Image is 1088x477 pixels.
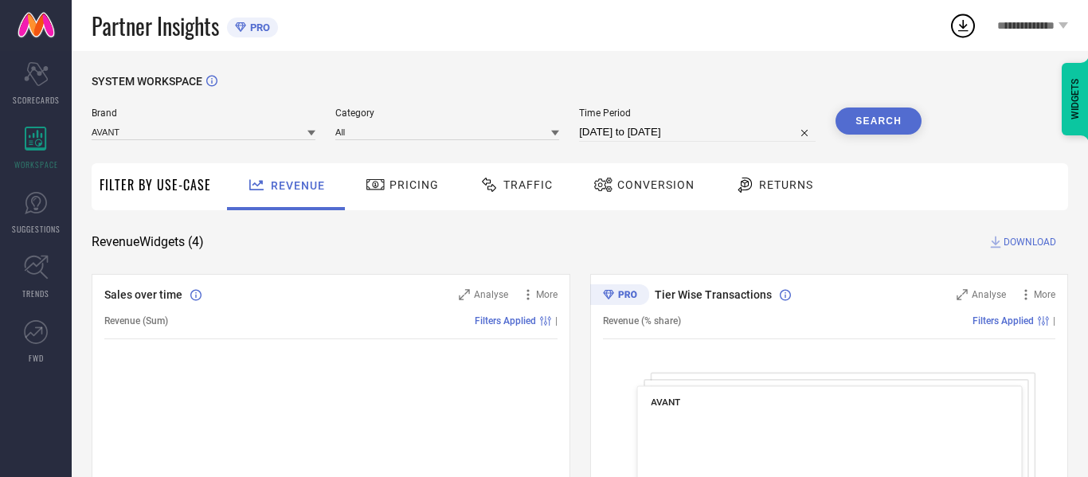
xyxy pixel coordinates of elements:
[474,289,508,300] span: Analyse
[100,175,211,194] span: Filter By Use-Case
[536,289,558,300] span: More
[92,234,204,250] span: Revenue Widgets ( 4 )
[759,178,813,191] span: Returns
[92,108,315,119] span: Brand
[104,288,182,301] span: Sales over time
[957,289,968,300] svg: Zoom
[949,11,977,40] div: Open download list
[603,315,681,326] span: Revenue (% share)
[29,352,44,364] span: FWD
[972,289,1006,300] span: Analyse
[459,289,470,300] svg: Zoom
[655,288,772,301] span: Tier Wise Transactions
[389,178,439,191] span: Pricing
[246,22,270,33] span: PRO
[1053,315,1055,326] span: |
[555,315,558,326] span: |
[104,315,168,326] span: Revenue (Sum)
[579,123,816,142] input: Select time period
[503,178,553,191] span: Traffic
[836,108,922,135] button: Search
[475,315,536,326] span: Filters Applied
[1004,234,1056,250] span: DOWNLOAD
[13,94,60,106] span: SCORECARDS
[973,315,1034,326] span: Filters Applied
[617,178,695,191] span: Conversion
[271,179,325,192] span: Revenue
[590,284,649,308] div: Premium
[22,287,49,299] span: TRENDS
[651,397,680,408] span: AVANT
[579,108,816,119] span: Time Period
[92,10,219,42] span: Partner Insights
[14,158,58,170] span: WORKSPACE
[1034,289,1055,300] span: More
[12,223,61,235] span: SUGGESTIONS
[92,75,202,88] span: SYSTEM WORKSPACE
[335,108,559,119] span: Category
